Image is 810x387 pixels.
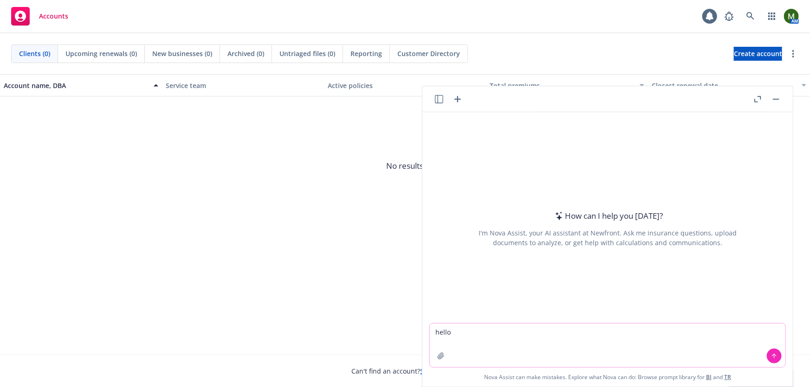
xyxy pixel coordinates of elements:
span: Untriaged files (0) [279,49,335,58]
img: photo [784,9,799,24]
a: Search [741,7,760,25]
div: Account name, DBA [4,81,148,90]
a: Switch app [763,7,781,25]
div: How can I help you [DATE]? [552,210,663,222]
button: Active policies [324,74,486,96]
a: TR [724,373,731,381]
span: Clients (0) [19,49,50,58]
span: Upcoming renewals (0) [65,49,137,58]
span: Nova Assist can make mistakes. Explore what Nova can do: Browse prompt library for and [426,368,789,387]
div: I'm Nova Assist, your AI assistant at Newfront. Ask me insurance questions, upload documents to a... [477,228,738,247]
a: Accounts [7,3,72,29]
span: Create account [734,45,782,63]
div: Total premiums [490,81,634,90]
div: Active policies [328,81,482,90]
button: Service team [162,74,324,96]
div: Service team [166,81,320,90]
span: Reporting [350,49,382,58]
span: Accounts [39,13,68,20]
a: Create account [734,47,782,61]
a: Search for it [421,367,459,375]
div: Closest renewal date [652,81,796,90]
span: Archived (0) [227,49,264,58]
a: BI [706,373,712,381]
span: Customer Directory [397,49,460,58]
button: Closest renewal date [648,74,810,96]
a: more [788,48,799,59]
span: Can't find an account? [352,366,459,376]
a: Report a Bug [720,7,739,25]
textarea: hello [430,324,785,367]
button: Total premiums [486,74,648,96]
span: New businesses (0) [152,49,212,58]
